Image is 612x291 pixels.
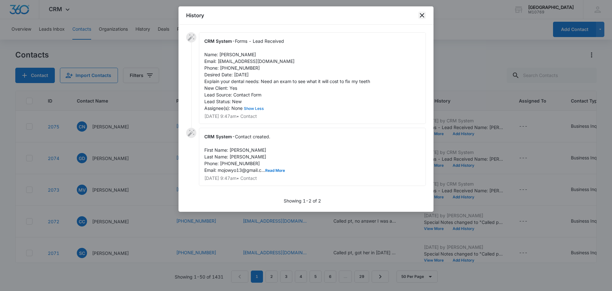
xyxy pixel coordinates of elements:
span: CRM System [204,134,232,139]
span: CRM System [204,38,232,44]
span: Forms - Lead Received Name: [PERSON_NAME] Email: [EMAIL_ADDRESS][DOMAIN_NAME] Phone: [PHONE_NUMBE... [204,38,370,111]
button: Read More [265,169,285,172]
button: close [418,11,426,19]
span: Contact created. First Name: [PERSON_NAME] Last Name: [PERSON_NAME] Phone: [PHONE_NUMBER] Email: ... [204,134,285,173]
h1: History [186,11,204,19]
button: Show Less [243,107,265,111]
div: - [199,128,426,186]
p: [DATE] 9:47am • Contact [204,176,420,180]
div: - [199,32,426,124]
p: Showing 1-2 of 2 [284,197,321,204]
p: [DATE] 9:47am • Contact [204,114,420,119]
